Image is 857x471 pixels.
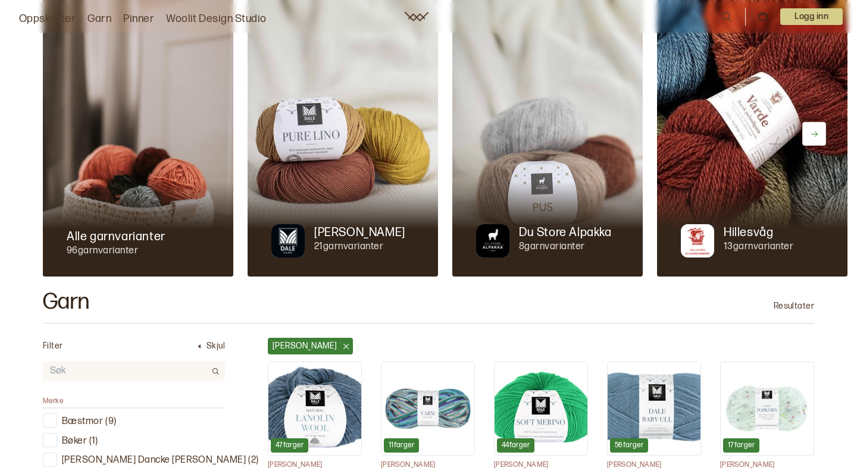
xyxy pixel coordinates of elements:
p: [PERSON_NAME] [314,224,405,241]
img: Merkegarn [271,224,305,258]
p: [PERSON_NAME] [494,460,588,470]
img: Soft Merino [495,362,587,455]
p: ( 2 ) [248,454,258,467]
p: ( 1 ) [89,435,98,448]
p: Bøker [62,435,87,448]
input: Søk [43,363,206,380]
p: [PERSON_NAME] [720,460,814,470]
img: Dale Baby Ull [608,362,700,455]
a: Woolit [405,12,428,21]
p: 96 garnvarianter [67,245,165,258]
p: [PERSON_NAME] Dancke [PERSON_NAME] [62,454,246,467]
p: Logg inn [780,8,843,25]
p: 47 farger [276,441,304,450]
a: Oppskrifter [19,11,76,27]
p: Filter [43,340,63,352]
a: Garn [87,11,111,27]
p: Alle garnvarianter [67,228,165,245]
p: Skjul [207,340,225,352]
p: 44 farger [502,441,530,450]
a: Pinner [123,11,154,27]
p: [PERSON_NAME] [607,460,701,470]
p: Hillesvåg [724,224,773,241]
img: Varm [381,362,474,455]
p: Du Store Alpakka [519,224,612,241]
p: 8 garnvarianter [519,241,612,253]
img: Multi Popkorn [721,362,814,455]
button: User dropdown [780,8,843,25]
img: Merkegarn [476,224,509,258]
p: Resultater [774,300,814,312]
p: 21 garnvarianter [314,241,405,253]
a: Woolit Design Studio [166,11,267,27]
p: Bæstmor [62,416,103,428]
p: 56 farger [615,441,643,450]
img: Lanolin Wool [268,362,361,455]
p: [PERSON_NAME] [273,340,337,352]
p: 17 farger [728,441,755,450]
span: Merke [43,397,63,406]
p: ( 9 ) [105,416,116,428]
img: Merkegarn [681,224,714,258]
p: [PERSON_NAME] [268,460,362,470]
p: 11 farger [389,441,414,450]
h2: Garn [43,291,90,313]
p: [PERSON_NAME] [381,460,475,470]
p: 13 garnvarianter [724,241,793,253]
